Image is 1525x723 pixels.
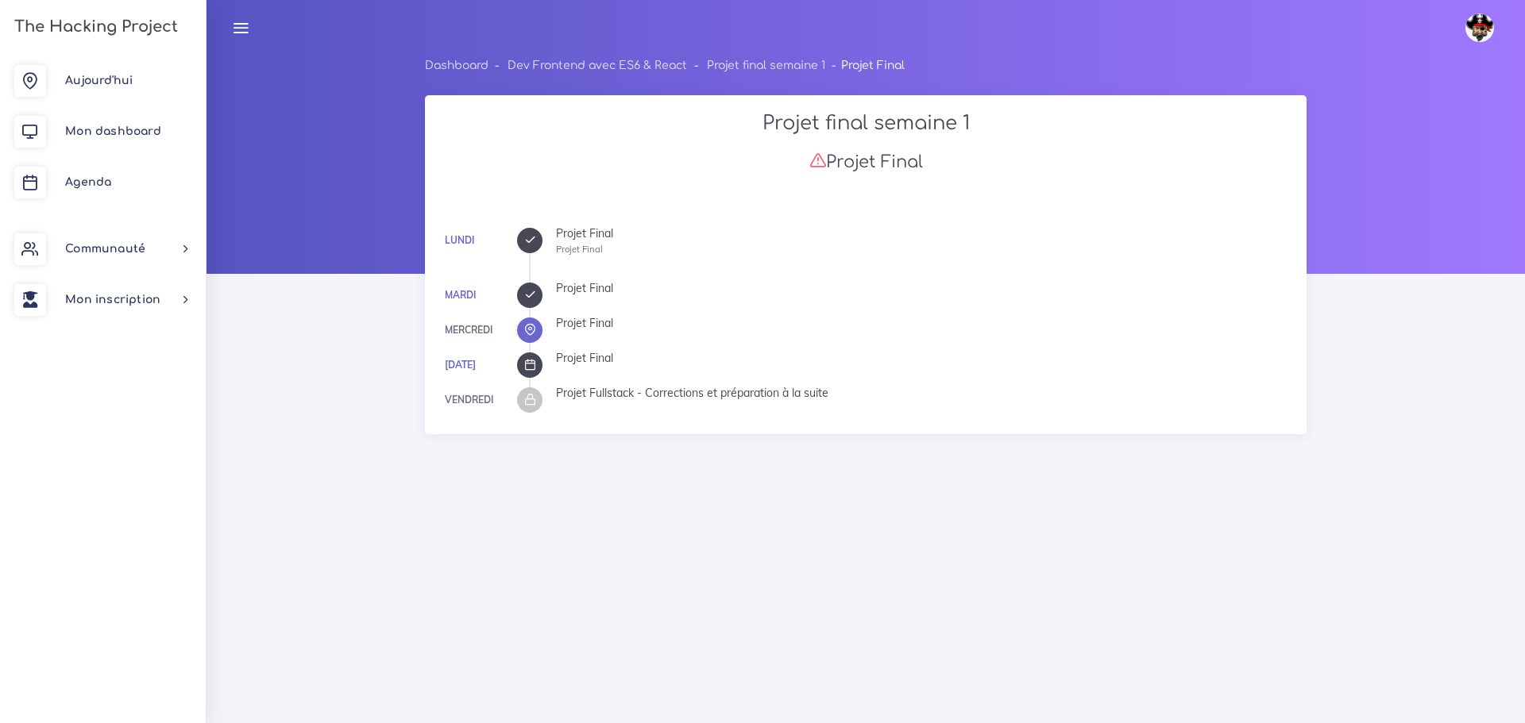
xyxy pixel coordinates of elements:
span: Aujourd'hui [65,75,133,87]
div: Vendredi [445,391,493,409]
span: Agenda [65,176,111,188]
span: Communauté [65,243,145,255]
img: avatar [1465,13,1494,42]
h2: Projet final semaine 1 [442,112,1290,135]
h3: The Hacking Project [10,18,178,36]
div: Projet Final [556,228,1290,239]
a: Projet final semaine 1 [707,60,825,71]
span: Mon dashboard [65,125,161,137]
i: Attention : nous n'avons pas encore reçu ton projet aujourd'hui. N'oublie pas de le soumettre en ... [809,152,826,168]
h3: Projet Final [442,152,1290,172]
a: Lundi [445,234,474,246]
div: Projet Final [556,352,1290,363]
span: Mon inscription [65,294,160,306]
li: Projet Final [825,56,905,75]
small: Projet Final [556,244,603,255]
div: Projet Final [556,317,1290,329]
a: [DATE] [445,359,476,371]
div: Projet Final [556,283,1290,294]
div: Projet Fullstack - Corrections et préparation à la suite [556,387,1290,398]
a: Dev Frontend avec ES6 & React [508,60,687,71]
a: Dashboard [425,60,488,71]
div: Mercredi [445,321,492,339]
a: Mardi [445,289,476,301]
